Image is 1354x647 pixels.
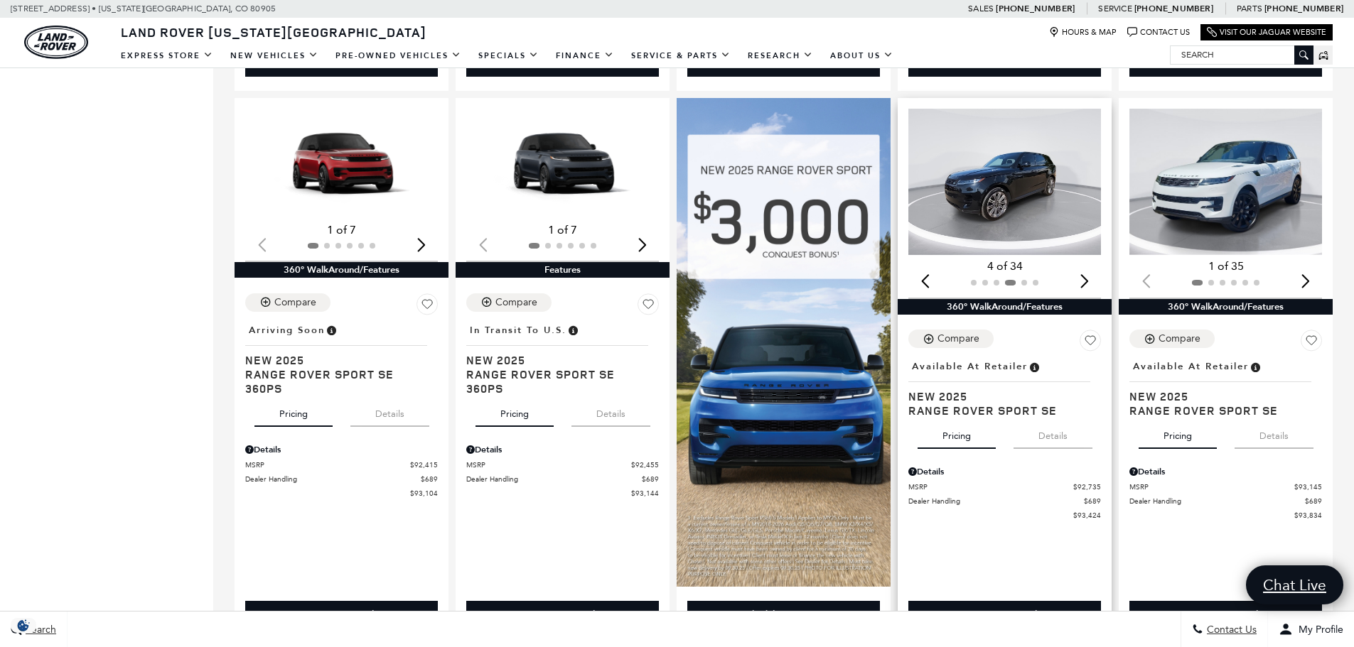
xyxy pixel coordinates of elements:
input: Search [1171,46,1313,63]
a: Arriving SoonNew 2025Range Rover Sport SE 360PS [245,320,438,396]
span: New 2025 [245,353,427,367]
span: New 2025 [1129,389,1311,403]
a: Available at RetailerNew 2025Range Rover Sport SE [908,357,1101,418]
div: 1 / 2 [1129,109,1324,255]
section: Click to Open Cookie Consent Modal [7,618,40,633]
span: Dealer Handling [245,474,421,484]
div: 1 / 2 [466,109,661,218]
a: Finance [547,43,623,68]
button: pricing tab [918,418,996,449]
button: pricing tab [1139,418,1217,449]
button: Compare Vehicle [908,330,994,348]
span: $93,834 [1294,510,1322,521]
a: New Vehicles [222,43,327,68]
img: Land Rover [24,26,88,59]
div: Previous slide [915,266,935,297]
div: Schedule Test Drive [743,608,825,621]
a: About Us [822,43,902,68]
a: [STREET_ADDRESS] • [US_STATE][GEOGRAPHIC_DATA], CO 80905 [11,4,276,13]
div: Start Your Deal [530,608,595,621]
button: Compare Vehicle [466,293,552,312]
a: Hours & Map [1049,27,1117,38]
a: [PHONE_NUMBER] [1134,3,1213,14]
img: 2025 LAND ROVER Range Rover Sport SE 360PS 1 [466,109,661,218]
button: details tab [1235,418,1313,449]
div: Start Your Deal [1129,601,1322,628]
span: My Profile [1293,624,1343,636]
div: Pricing Details - Range Rover Sport SE 360PS [466,443,659,456]
span: $93,144 [631,488,659,499]
img: 2025 LAND ROVER Range Rover Sport SE 4 [908,109,1103,255]
button: Compare Vehicle [245,293,331,312]
a: Chat Live [1246,565,1343,604]
div: Start Your Deal [972,608,1037,621]
button: Save Vehicle [1080,330,1101,357]
button: pricing tab [475,396,554,427]
a: Dealer Handling $689 [466,474,659,484]
div: Compare [937,332,979,345]
button: Compare Vehicle [1129,330,1215,348]
div: 360° WalkAround/Features [235,262,448,278]
span: MSRP [908,482,1073,492]
a: $93,424 [908,510,1101,521]
span: Range Rover Sport SE 360PS [245,367,427,396]
span: MSRP [466,460,631,470]
span: New 2025 [466,353,648,367]
a: Service & Parts [623,43,739,68]
div: Next slide [412,229,431,260]
button: pricing tab [254,396,333,427]
span: New 2025 [908,389,1090,403]
img: 2025 LAND ROVER Range Rover Sport SE 360PS 1 [245,109,440,218]
div: Pricing Details - Range Rover Sport SE [908,465,1101,478]
span: $92,455 [631,460,659,470]
span: In Transit to U.S. [470,322,566,338]
div: Start Your Deal [309,608,374,621]
div: 1 / 2 [245,109,440,218]
a: $93,104 [245,488,438,499]
span: Vehicle is preparing for delivery to the retailer. MSRP will be finalized when the vehicle arrive... [325,322,338,338]
a: [PHONE_NUMBER] [1264,3,1343,14]
a: $93,144 [466,488,659,499]
span: Sales [968,4,994,13]
span: Land Rover [US_STATE][GEOGRAPHIC_DATA] [121,23,426,40]
div: Start Your Deal [466,601,659,628]
button: Open user profile menu [1268,611,1354,647]
img: 2025 LAND ROVER Range Rover Sport SE 1 [1129,109,1324,255]
div: Compare [274,296,316,309]
span: Arriving Soon [249,322,325,338]
span: MSRP [1129,482,1294,492]
span: Vehicle is in stock and ready for immediate delivery. Due to demand, availability is subject to c... [1028,359,1041,374]
span: Available at Retailer [1133,359,1249,374]
div: 1 of 7 [245,222,438,238]
div: 360° WalkAround/Features [898,299,1112,315]
div: Next slide [1296,266,1315,297]
span: $93,145 [1294,482,1322,492]
a: In Transit to U.S.New 2025Range Rover Sport SE 360PS [466,320,659,396]
span: Vehicle is in stock and ready for immediate delivery. Due to demand, availability is subject to c... [1249,359,1262,374]
span: Parts [1237,4,1262,13]
span: Chat Live [1256,575,1333,594]
span: $689 [421,474,438,484]
span: Contact Us [1203,624,1257,636]
span: $689 [642,474,659,484]
button: details tab [571,396,650,427]
a: Visit Our Jaguar Website [1207,27,1326,38]
div: 360° WalkAround/Features [1119,299,1333,315]
div: 1 of 7 [466,222,659,238]
a: Contact Us [1127,27,1190,38]
a: MSRP $92,455 [466,460,659,470]
span: Service [1098,4,1132,13]
button: Save Vehicle [1301,330,1322,357]
a: Specials [470,43,547,68]
div: Next slide [1075,266,1094,297]
a: Available at RetailerNew 2025Range Rover Sport SE [1129,357,1322,418]
span: Dealer Handling [908,496,1084,506]
div: Pricing Details - Range Rover Sport SE 360PS [245,443,438,456]
span: $93,424 [1073,510,1101,521]
span: Vehicle has shipped from factory of origin. Estimated time of delivery to Retailer is on average ... [566,322,579,338]
a: Pre-Owned Vehicles [327,43,470,68]
div: 4 / 6 [908,109,1103,255]
nav: Main Navigation [112,43,902,68]
span: MSRP [245,460,410,470]
div: Start Your Deal [908,601,1101,628]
